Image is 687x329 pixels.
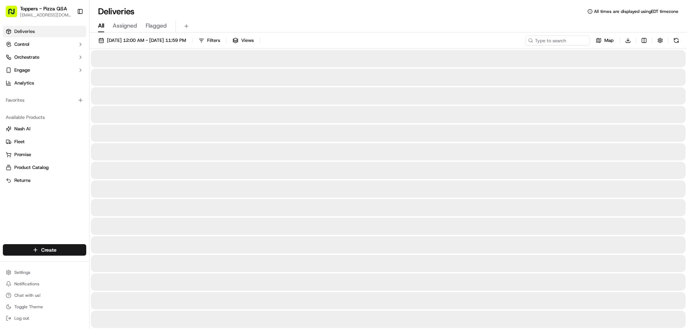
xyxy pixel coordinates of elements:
[593,35,617,45] button: Map
[3,244,86,256] button: Create
[14,80,34,86] span: Analytics
[241,37,254,44] span: Views
[3,3,74,20] button: Toppers - Pizza QSA[EMAIL_ADDRESS][DOMAIN_NAME]
[3,279,86,289] button: Notifications
[14,177,30,184] span: Returns
[3,26,86,37] a: Deliveries
[6,126,83,132] a: Nash AI
[229,35,257,45] button: Views
[3,149,86,160] button: Promise
[14,281,39,287] span: Notifications
[207,37,220,44] span: Filters
[604,37,614,44] span: Map
[14,28,35,35] span: Deliveries
[3,313,86,323] button: Log out
[41,246,57,253] span: Create
[3,267,86,277] button: Settings
[6,177,83,184] a: Returns
[3,175,86,186] button: Returns
[3,39,86,50] button: Control
[98,21,104,30] span: All
[14,139,25,145] span: Fleet
[3,302,86,312] button: Toggle Theme
[107,37,186,44] span: [DATE] 12:00 AM - [DATE] 11:59 PM
[525,35,590,45] input: Type to search
[14,67,30,73] span: Engage
[3,162,86,173] button: Product Catalog
[98,6,135,17] h1: Deliveries
[20,12,71,18] button: [EMAIL_ADDRESS][DOMAIN_NAME]
[20,5,67,12] button: Toppers - Pizza QSA
[3,64,86,76] button: Engage
[14,270,30,275] span: Settings
[6,164,83,171] a: Product Catalog
[3,95,86,106] div: Favorites
[14,304,43,310] span: Toggle Theme
[14,126,30,132] span: Nash AI
[3,123,86,135] button: Nash AI
[95,35,189,45] button: [DATE] 12:00 AM - [DATE] 11:59 PM
[113,21,137,30] span: Assigned
[3,52,86,63] button: Orchestrate
[14,292,40,298] span: Chat with us!
[3,290,86,300] button: Chat with us!
[14,54,39,61] span: Orchestrate
[6,151,83,158] a: Promise
[195,35,223,45] button: Filters
[14,315,29,321] span: Log out
[594,9,678,14] span: All times are displayed using EDT timezone
[14,41,29,48] span: Control
[671,35,681,45] button: Refresh
[14,151,31,158] span: Promise
[6,139,83,145] a: Fleet
[14,164,49,171] span: Product Catalog
[3,136,86,147] button: Fleet
[3,112,86,123] div: Available Products
[3,77,86,89] a: Analytics
[146,21,167,30] span: Flagged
